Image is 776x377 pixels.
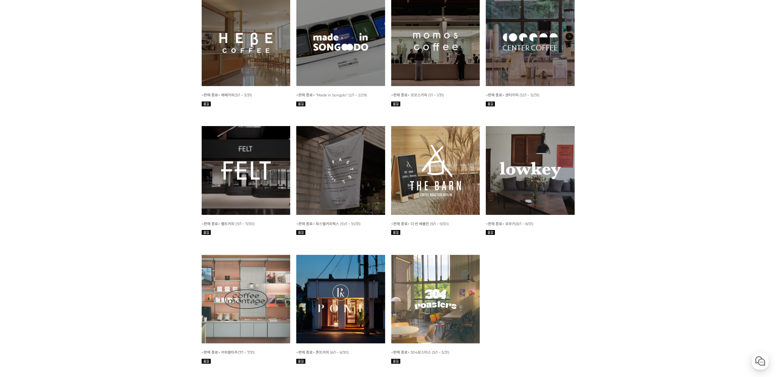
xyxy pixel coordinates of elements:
img: 품절 [391,102,400,106]
img: 10월 월픽 파스텔커피웍스 [296,126,385,215]
a: <판매 종료> 펠트커피 (11/1 ~ 11/30) [202,221,255,226]
a: 홈 [2,192,40,207]
span: 홈 [19,201,23,206]
img: 품절 [202,230,211,235]
img: 품절 [202,102,211,106]
a: <판매 종료> 로우키(8/1 ~ 8/31) [486,221,533,226]
a: <판매 종료> 모모스커피 (1/1 ~ 1/31) [391,92,444,97]
img: 6월 월픽 폰트커피 [296,255,385,344]
a: <판매 종료> 파스텔커피웍스 (10/1 ~ 10/31) [296,221,361,226]
a: <판매 종료> "Made in Songdo" (2/1 ~ 2/29) [296,92,367,97]
a: 설정 [78,192,116,207]
img: 품절 [486,102,495,106]
img: 11월 월픽 펠트커피 [202,126,291,215]
a: <판매 종료> 폰트커피 (6/1 ~ 6/30) [296,350,349,355]
a: <판매 종료> 304로스터스 (5/1 ~ 5/31) [391,350,449,355]
img: 품절 [296,102,305,106]
img: 9월 월픽 더 반 베를린 [391,126,480,215]
img: 5월 월픽 304로스터스 [391,255,480,344]
a: <판매 종료> 헤베커피(3/1 ~ 3/31) [202,92,252,97]
img: 품절 [202,359,211,364]
a: <판매 종료> 더 반 베를린 (9/1 ~ 9/30) [391,221,449,226]
img: 품절 [296,359,305,364]
img: 7월 월픽 커피몽타주 [202,255,291,344]
a: <판매 종료> 커피몽타주(7/1 ~ 7/31) [202,350,255,355]
img: 8월 월픽 로우키 [486,126,575,215]
span: 설정 [94,201,101,206]
span: 대화 [55,202,63,206]
img: 품절 [391,359,400,364]
img: 품절 [391,230,400,235]
a: <판매 종료> 센터커피 (12/1 ~ 12/31) [486,92,539,97]
img: 품절 [296,230,305,235]
a: 대화 [40,192,78,207]
img: 품절 [486,230,495,235]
